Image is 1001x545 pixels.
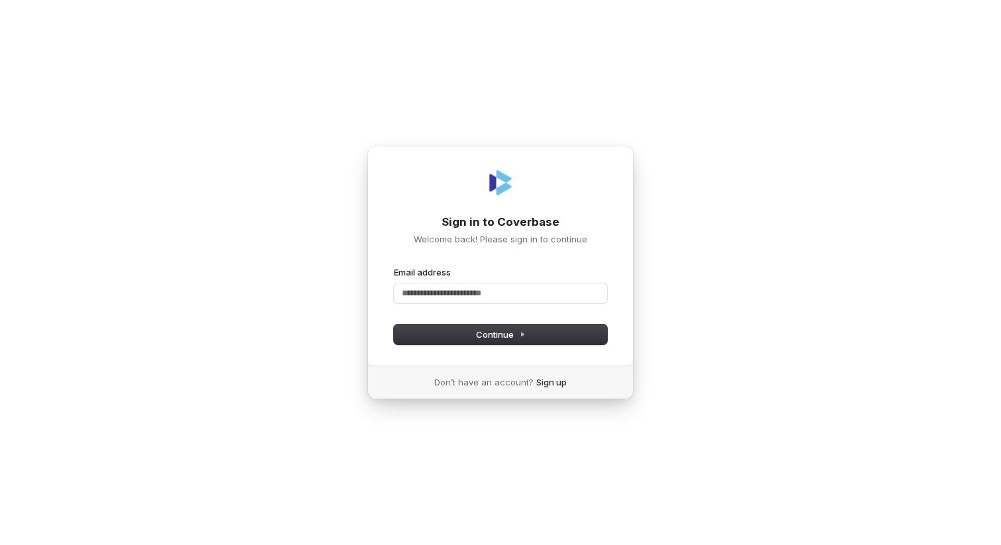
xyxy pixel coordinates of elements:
[476,328,526,340] span: Continue
[434,376,534,388] span: Don’t have an account?
[394,266,451,278] label: Email address
[394,233,607,245] p: Welcome back! Please sign in to continue
[394,215,607,230] h1: Sign in to Coverbase
[536,376,567,388] a: Sign up
[485,167,516,199] img: Coverbase
[394,324,607,344] button: Continue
